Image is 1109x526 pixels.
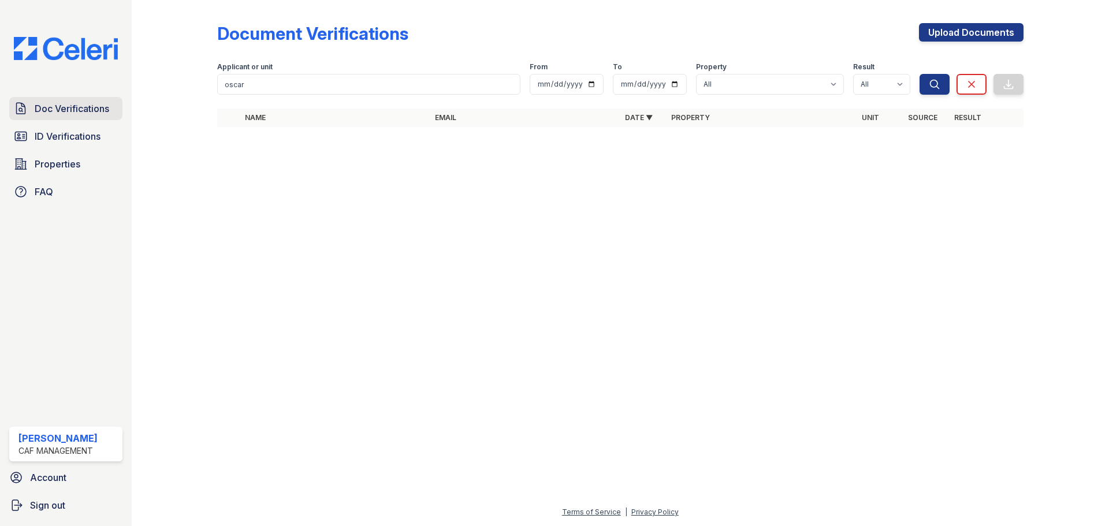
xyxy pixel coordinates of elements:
[35,129,101,143] span: ID Verifications
[696,62,727,72] label: Property
[217,23,408,44] div: Document Verifications
[562,508,621,516] a: Terms of Service
[5,466,127,489] a: Account
[613,62,622,72] label: To
[954,113,981,122] a: Result
[625,113,653,122] a: Date ▼
[18,431,98,445] div: [PERSON_NAME]
[631,508,679,516] a: Privacy Policy
[435,113,456,122] a: Email
[919,23,1024,42] a: Upload Documents
[530,62,548,72] label: From
[5,494,127,517] a: Sign out
[35,185,53,199] span: FAQ
[908,113,937,122] a: Source
[9,125,122,148] a: ID Verifications
[671,113,710,122] a: Property
[862,113,879,122] a: Unit
[217,62,273,72] label: Applicant or unit
[9,152,122,176] a: Properties
[30,471,66,484] span: Account
[18,445,98,457] div: CAF Management
[35,157,80,171] span: Properties
[217,74,520,95] input: Search by name, email, or unit number
[5,37,127,60] img: CE_Logo_Blue-a8612792a0a2168367f1c8372b55b34899dd931a85d93a1a3d3e32e68fde9ad4.png
[9,97,122,120] a: Doc Verifications
[9,180,122,203] a: FAQ
[245,113,266,122] a: Name
[853,62,874,72] label: Result
[625,508,627,516] div: |
[30,498,65,512] span: Sign out
[35,102,109,115] span: Doc Verifications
